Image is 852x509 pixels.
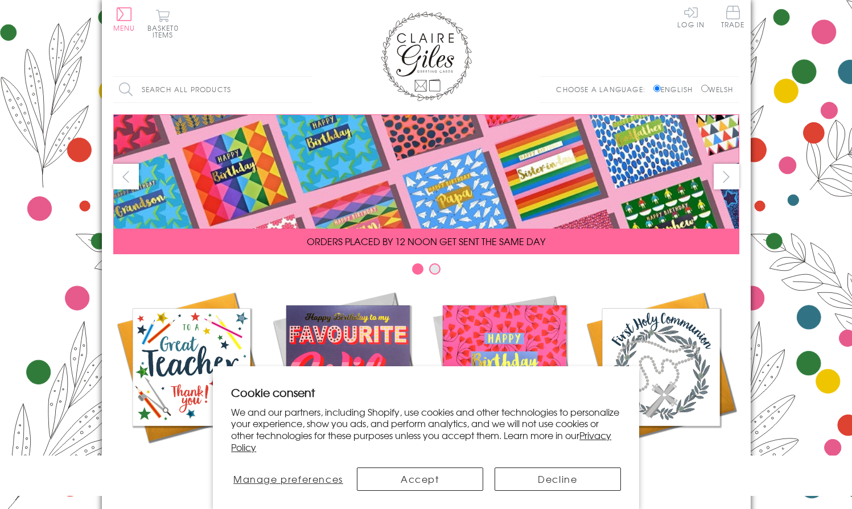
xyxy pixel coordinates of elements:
input: English [653,85,661,92]
p: Choose a language: [556,84,651,94]
span: Trade [721,6,745,28]
input: Search [301,77,312,102]
button: Decline [495,467,621,491]
button: Basket0 items [147,9,179,38]
button: Menu [113,7,135,31]
span: Manage preferences [233,472,343,486]
p: We and our partners, including Shopify, use cookies and other technologies to personalize your ex... [231,406,621,453]
label: English [653,84,698,94]
a: Log In [677,6,705,28]
a: New Releases [270,289,426,467]
button: Carousel Page 1 (Current Slide) [412,263,423,275]
div: Carousel Pagination [113,263,739,280]
span: Academic [162,454,221,467]
button: next [714,164,739,189]
a: Communion and Confirmation [583,289,739,481]
button: Carousel Page 2 [429,263,441,275]
span: 0 items [153,23,179,40]
label: Welsh [701,84,734,94]
a: Trade [721,6,745,30]
input: Welsh [701,85,709,92]
button: Manage preferences [231,467,345,491]
input: Search all products [113,77,312,102]
a: Academic [113,289,270,467]
button: Accept [357,467,483,491]
span: Menu [113,23,135,33]
span: ORDERS PLACED BY 12 NOON GET SENT THE SAME DAY [307,234,545,248]
span: Communion and Confirmation [612,454,709,481]
h2: Cookie consent [231,384,621,400]
button: prev [113,164,139,189]
a: Privacy Policy [231,428,611,454]
img: Claire Giles Greetings Cards [381,11,472,101]
a: Birthdays [426,289,583,467]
